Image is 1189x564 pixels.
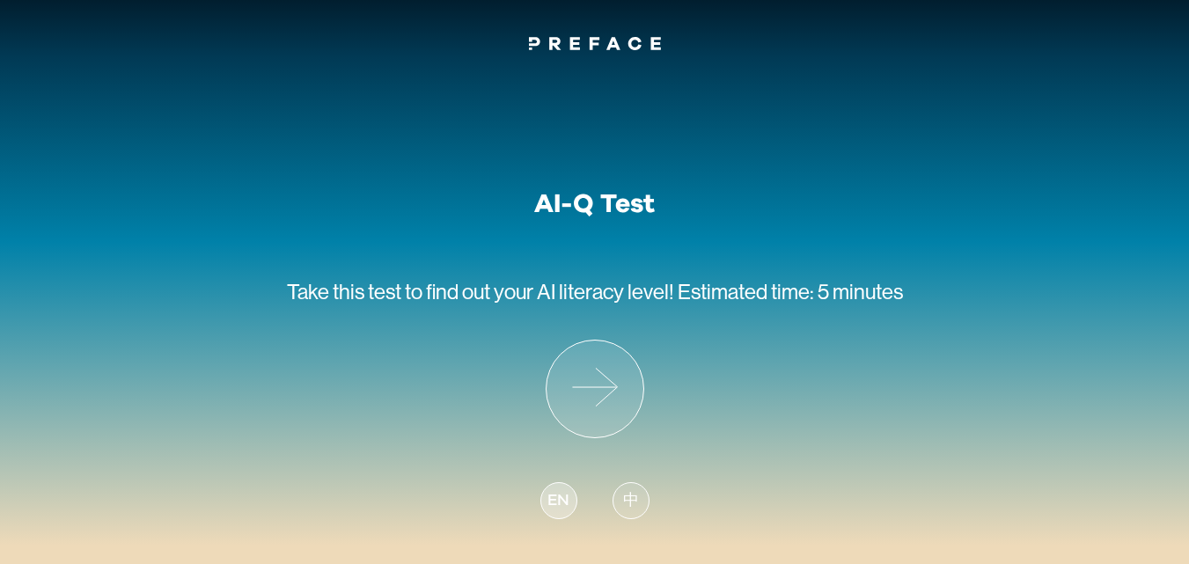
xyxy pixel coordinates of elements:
h1: AI-Q Test [534,188,655,220]
span: Take this test to [287,280,422,304]
span: EN [547,489,569,513]
span: 中 [623,489,639,513]
span: Estimated time: 5 minutes [678,280,903,304]
span: find out your AI literacy level! [426,280,674,304]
